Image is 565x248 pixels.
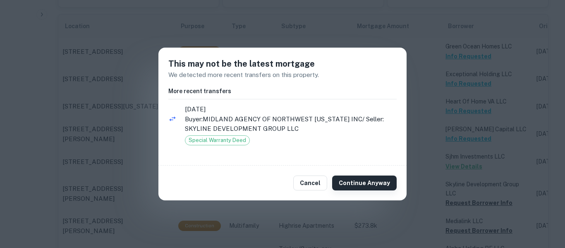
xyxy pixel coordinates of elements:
span: [DATE] [185,104,397,114]
p: We detected more recent transfers on this property. [168,70,397,80]
button: Cancel [293,176,327,190]
span: Special Warranty Deed [185,136,249,144]
div: Special Warranty Deed [185,135,250,145]
h6: More recent transfers [168,87,397,96]
button: Continue Anyway [332,176,397,190]
p: Buyer: MIDLAND AGENCY OF NORTHWEST [US_STATE] INC / Seller: SKYLINE DEVELOPMENT GROUP LLC [185,114,397,134]
h5: This may not be the latest mortgage [168,58,397,70]
iframe: Chat Widget [524,182,565,222]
